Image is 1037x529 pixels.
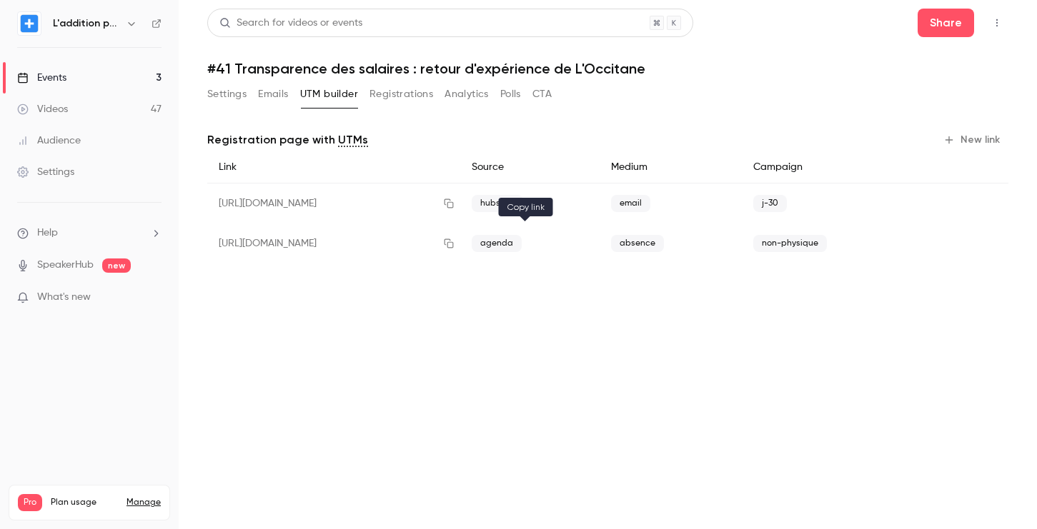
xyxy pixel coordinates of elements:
[369,83,433,106] button: Registrations
[18,12,41,35] img: L'addition par Epsor
[144,291,162,304] iframe: Noticeable Trigger
[753,195,787,212] span: j-30
[126,497,161,508] a: Manage
[102,258,131,273] span: new
[445,83,489,106] button: Analytics
[207,223,460,263] div: [URL][DOMAIN_NAME]
[472,195,523,212] span: hubspot
[300,83,358,106] button: UTM builder
[258,83,288,106] button: Emails
[17,165,74,179] div: Settings
[17,102,68,116] div: Videos
[532,83,552,106] button: CTA
[37,226,58,241] span: Help
[207,131,368,148] p: Registration page with
[51,497,118,508] span: Plan usage
[219,16,362,31] div: Search for videos or events
[500,83,521,106] button: Polls
[918,9,974,37] button: Share
[207,183,460,224] div: [URL][DOMAIN_NAME]
[742,151,923,183] div: Campaign
[472,235,522,252] span: agenda
[338,131,368,148] a: UTMs
[37,290,91,305] span: What's new
[17,226,162,241] li: help-dropdown-opener
[611,235,664,252] span: absence
[17,133,81,148] div: Audience
[207,60,1008,77] h1: #41 Transparence des salaires : retour d'expérience de L'Occitane
[18,494,42,511] span: Pro
[53,16,120,31] h6: L'addition par Epsor
[753,235,827,252] span: non-physique
[938,129,1008,151] button: New link
[207,151,460,183] div: Link
[17,71,66,85] div: Events
[611,195,650,212] span: email
[37,258,94,273] a: SpeakerHub
[460,151,600,183] div: Source
[207,83,247,106] button: Settings
[600,151,742,183] div: Medium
